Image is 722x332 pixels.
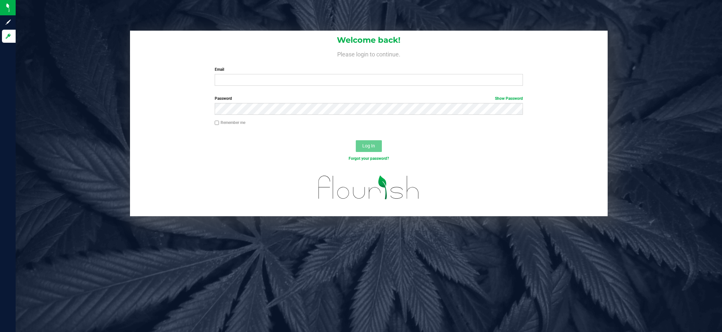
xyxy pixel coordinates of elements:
[356,140,382,152] button: Log In
[215,120,245,126] label: Remember me
[362,143,375,148] span: Log In
[215,121,219,125] input: Remember me
[5,19,11,25] inline-svg: Sign up
[215,67,523,72] label: Email
[130,36,607,44] h1: Welcome back!
[309,168,428,207] img: flourish_logo.svg
[215,96,232,101] span: Password
[495,96,523,101] a: Show Password
[349,156,389,161] a: Forgot your password?
[130,50,607,57] h4: Please login to continue.
[5,33,11,39] inline-svg: Log in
